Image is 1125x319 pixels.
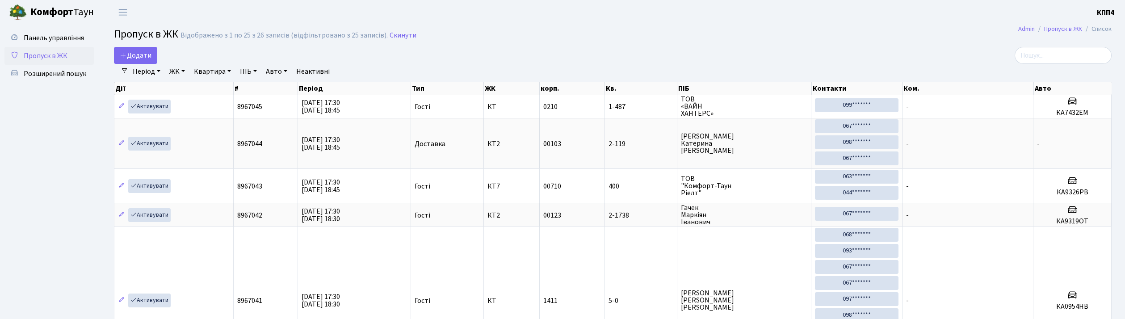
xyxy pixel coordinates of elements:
span: 5-0 [609,297,673,304]
span: 8967043 [237,181,262,191]
a: ЖК [166,64,189,79]
span: КТ [487,103,536,110]
span: Гості [415,212,430,219]
span: Таун [30,5,94,20]
a: Активувати [128,208,171,222]
li: Список [1082,24,1112,34]
span: ТОВ "Комфорт-Таун Ріелт" [681,175,808,197]
button: Переключити навігацію [112,5,134,20]
a: Авто [262,64,291,79]
th: Контакти [812,82,903,95]
b: Комфорт [30,5,73,19]
a: Активувати [128,100,171,113]
input: Пошук... [1015,47,1112,64]
span: Пропуск в ЖК [24,51,67,61]
span: 00103 [543,139,561,149]
span: - [906,181,909,191]
th: Кв. [605,82,677,95]
span: - [906,210,909,220]
span: КТ [487,297,536,304]
a: Активувати [128,179,171,193]
span: 8967045 [237,102,262,112]
span: 00123 [543,210,561,220]
b: КПП4 [1097,8,1114,17]
a: Додати [114,47,157,64]
a: КПП4 [1097,7,1114,18]
nav: breadcrumb [1005,20,1125,38]
th: Тип [411,82,484,95]
span: [PERSON_NAME] Катерина [PERSON_NAME] [681,133,808,154]
span: [DATE] 17:30 [DATE] 18:45 [302,135,340,152]
span: [DATE] 17:30 [DATE] 18:45 [302,177,340,195]
a: Скинути [390,31,416,40]
a: Пропуск в ЖК [4,47,94,65]
span: [PERSON_NAME] [PERSON_NAME] [PERSON_NAME] [681,290,808,311]
th: Ком. [903,82,1033,95]
div: Відображено з 1 по 25 з 26 записів (відфільтровано з 25 записів). [181,31,388,40]
th: ПІБ [677,82,812,95]
h5: КА9326РВ [1037,188,1108,197]
a: Активувати [128,137,171,151]
span: 0210 [543,102,558,112]
a: Admin [1018,24,1035,34]
span: 2-119 [609,140,673,147]
span: Розширений пошук [24,69,86,79]
span: Гості [415,297,430,304]
th: ЖК [484,82,540,95]
span: 8967041 [237,296,262,306]
a: Пропуск в ЖК [1044,24,1082,34]
span: - [906,102,909,112]
span: 2-1738 [609,212,673,219]
a: Неактивні [293,64,333,79]
img: logo.png [9,4,27,21]
span: Гості [415,183,430,190]
th: Дії [114,82,234,95]
span: Гості [415,103,430,110]
th: Період [298,82,411,95]
span: 400 [609,183,673,190]
a: Панель управління [4,29,94,47]
span: 1411 [543,296,558,306]
h5: КА9319ОТ [1037,217,1108,226]
span: [DATE] 17:30 [DATE] 18:30 [302,206,340,224]
a: Розширений пошук [4,65,94,83]
a: Період [129,64,164,79]
span: КТ7 [487,183,536,190]
span: Пропуск в ЖК [114,26,178,42]
span: 00710 [543,181,561,191]
th: Авто [1034,82,1112,95]
span: 8967042 [237,210,262,220]
span: 1-487 [609,103,673,110]
a: Квартира [190,64,235,79]
span: Додати [120,50,151,60]
span: - [1037,139,1040,149]
a: ПІБ [236,64,260,79]
span: ТОВ «ВАЙН ХАНТЕРС» [681,96,808,117]
h5: КА0954НВ [1037,302,1108,311]
span: КТ2 [487,212,536,219]
span: [DATE] 17:30 [DATE] 18:30 [302,292,340,309]
a: Активувати [128,294,171,307]
th: корп. [540,82,605,95]
span: - [906,296,909,306]
span: 8967044 [237,139,262,149]
span: [DATE] 17:30 [DATE] 18:45 [302,98,340,115]
span: Доставка [415,140,445,147]
span: Гачек Маркіян Іванович [681,204,808,226]
span: Панель управління [24,33,84,43]
span: - [906,139,909,149]
span: КТ2 [487,140,536,147]
th: # [234,82,298,95]
h5: КА7432ЕМ [1037,109,1108,117]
